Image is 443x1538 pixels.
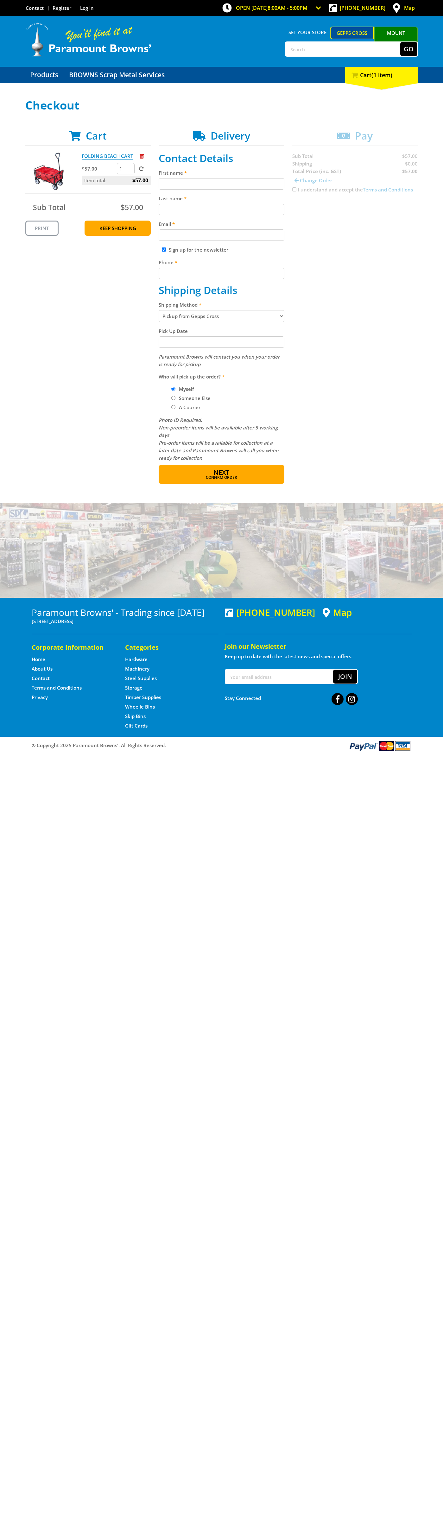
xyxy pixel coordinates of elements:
[125,722,148,729] a: Go to the Gift Cards page
[159,284,284,296] h2: Shipping Details
[211,129,250,142] span: Delivery
[32,617,218,625] p: [STREET_ADDRESS]
[64,67,169,83] a: Go to the BROWNS Scrap Metal Services page
[159,353,280,367] em: Paramount Browns will contact you when your order is ready for pickup
[177,393,213,403] label: Someone Else
[159,310,284,322] select: Please select a shipping method.
[225,670,333,684] input: Your email address
[125,643,206,652] h5: Categories
[25,740,418,752] div: ® Copyright 2025 Paramount Browns'. All Rights Reserved.
[171,405,175,409] input: Please select who will pick up the order.
[348,740,412,752] img: PayPal, Mastercard, Visa accepted
[159,169,284,177] label: First name
[159,465,284,484] button: Next Confirm order
[80,5,94,11] a: Log in
[125,656,148,663] a: Go to the Hardware page
[323,607,352,618] a: View a map of Gepps Cross location
[86,129,107,142] span: Cart
[32,643,112,652] h5: Corporate Information
[85,221,151,236] a: Keep Shopping
[53,5,71,11] a: Go to the registration page
[171,396,175,400] input: Please select who will pick up the order.
[285,27,330,38] span: Set your store
[125,666,149,672] a: Go to the Machinery page
[32,666,53,672] a: Go to the About Us page
[32,675,50,682] a: Go to the Contact page
[125,703,155,710] a: Go to the Wheelie Bins page
[32,607,218,617] h3: Paramount Browns' - Trading since [DATE]
[177,384,196,394] label: Myself
[159,301,284,309] label: Shipping Method
[225,607,315,617] div: [PHONE_NUMBER]
[25,99,418,112] h1: Checkout
[159,178,284,190] input: Please enter your first name.
[26,5,44,11] a: Go to the Contact page
[169,247,228,253] label: Sign up for the newsletter
[82,153,133,159] a: FOLDING BEACH CART
[236,4,307,11] span: OPEN [DATE]
[225,691,358,706] div: Stay Connected
[225,642,412,651] h5: Join our Newsletter
[125,675,157,682] a: Go to the Steel Supplies page
[171,387,175,391] input: Please select who will pick up the order.
[25,221,59,236] a: Print
[374,27,418,51] a: Mount [PERSON_NAME]
[121,202,143,212] span: $57.00
[286,42,400,56] input: Search
[330,27,374,39] a: Gepps Cross
[159,373,284,380] label: Who will pick up the order?
[32,694,48,701] a: Go to the Privacy page
[125,713,146,720] a: Go to the Skip Bins page
[159,152,284,164] h2: Contact Details
[159,229,284,241] input: Please enter your email address.
[225,653,412,660] p: Keep up to date with the latest news and special offers.
[345,67,418,83] div: Cart
[371,71,392,79] span: (1 item)
[125,685,142,691] a: Go to the Storage page
[132,176,148,185] span: $57.00
[159,336,284,348] input: Please select a pick up date.
[159,417,279,461] em: Photo ID Required. Non-preorder items will be available after 5 working days Pre-order items will...
[400,42,417,56] button: Go
[159,327,284,335] label: Pick Up Date
[172,476,271,479] span: Confirm order
[82,176,151,185] p: Item total:
[25,67,63,83] a: Go to the Products page
[213,468,229,477] span: Next
[159,195,284,202] label: Last name
[159,268,284,279] input: Please enter your telephone number.
[140,153,144,159] a: Remove from cart
[159,220,284,228] label: Email
[333,670,357,684] button: Join
[177,402,203,413] label: A Courier
[32,685,82,691] a: Go to the Terms and Conditions page
[32,656,45,663] a: Go to the Home page
[159,259,284,266] label: Phone
[268,4,307,11] span: 8:00am - 5:00pm
[33,202,66,212] span: Sub Total
[159,204,284,215] input: Please enter your last name.
[31,152,69,190] img: FOLDING BEACH CART
[82,165,116,172] p: $57.00
[125,694,161,701] a: Go to the Timber Supplies page
[25,22,152,57] img: Paramount Browns'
